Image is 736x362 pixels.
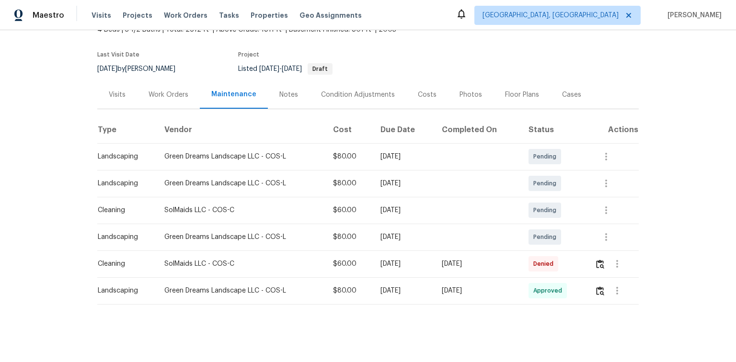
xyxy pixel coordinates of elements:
[505,90,539,100] div: Floor Plans
[259,66,302,72] span: -
[380,179,426,188] div: [DATE]
[533,152,560,161] span: Pending
[98,152,149,161] div: Landscaping
[325,116,373,143] th: Cost
[98,205,149,215] div: Cleaning
[321,90,395,100] div: Condition Adjustments
[380,286,426,295] div: [DATE]
[97,66,117,72] span: [DATE]
[238,66,333,72] span: Listed
[259,66,279,72] span: [DATE]
[460,90,482,100] div: Photos
[219,12,239,19] span: Tasks
[533,259,557,269] span: Denied
[595,279,606,302] button: Review Icon
[483,11,619,20] span: [GEOGRAPHIC_DATA], [GEOGRAPHIC_DATA]
[333,152,366,161] div: $80.00
[279,90,298,100] div: Notes
[533,205,560,215] span: Pending
[533,179,560,188] span: Pending
[533,232,560,242] span: Pending
[164,232,318,242] div: Green Dreams Landscape LLC - COS-L
[123,11,152,20] span: Projects
[97,63,187,75] div: by [PERSON_NAME]
[380,259,426,269] div: [DATE]
[333,286,366,295] div: $80.00
[164,259,318,269] div: SolMaids LLC - COS-C
[238,52,259,57] span: Project
[97,52,139,57] span: Last Visit Date
[299,11,362,20] span: Geo Assignments
[33,11,64,20] span: Maestro
[333,232,366,242] div: $80.00
[596,286,604,295] img: Review Icon
[562,90,581,100] div: Cases
[595,252,606,275] button: Review Icon
[109,90,126,100] div: Visits
[596,260,604,269] img: Review Icon
[533,286,566,295] span: Approved
[98,179,149,188] div: Landscaping
[282,66,302,72] span: [DATE]
[587,116,639,143] th: Actions
[380,232,426,242] div: [DATE]
[434,116,521,143] th: Completed On
[333,259,366,269] div: $60.00
[98,286,149,295] div: Landscaping
[164,179,318,188] div: Green Dreams Landscape LLC - COS-L
[157,116,325,143] th: Vendor
[98,232,149,242] div: Landscaping
[251,11,288,20] span: Properties
[309,66,332,72] span: Draft
[380,152,426,161] div: [DATE]
[333,205,366,215] div: $60.00
[442,259,513,269] div: [DATE]
[149,90,188,100] div: Work Orders
[418,90,437,100] div: Costs
[98,259,149,269] div: Cleaning
[442,286,513,295] div: [DATE]
[333,179,366,188] div: $80.00
[97,116,157,143] th: Type
[521,116,587,143] th: Status
[92,11,111,20] span: Visits
[164,286,318,295] div: Green Dreams Landscape LLC - COS-L
[211,90,256,99] div: Maintenance
[164,11,207,20] span: Work Orders
[164,205,318,215] div: SolMaids LLC - COS-C
[664,11,722,20] span: [PERSON_NAME]
[380,205,426,215] div: [DATE]
[164,152,318,161] div: Green Dreams Landscape LLC - COS-L
[373,116,434,143] th: Due Date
